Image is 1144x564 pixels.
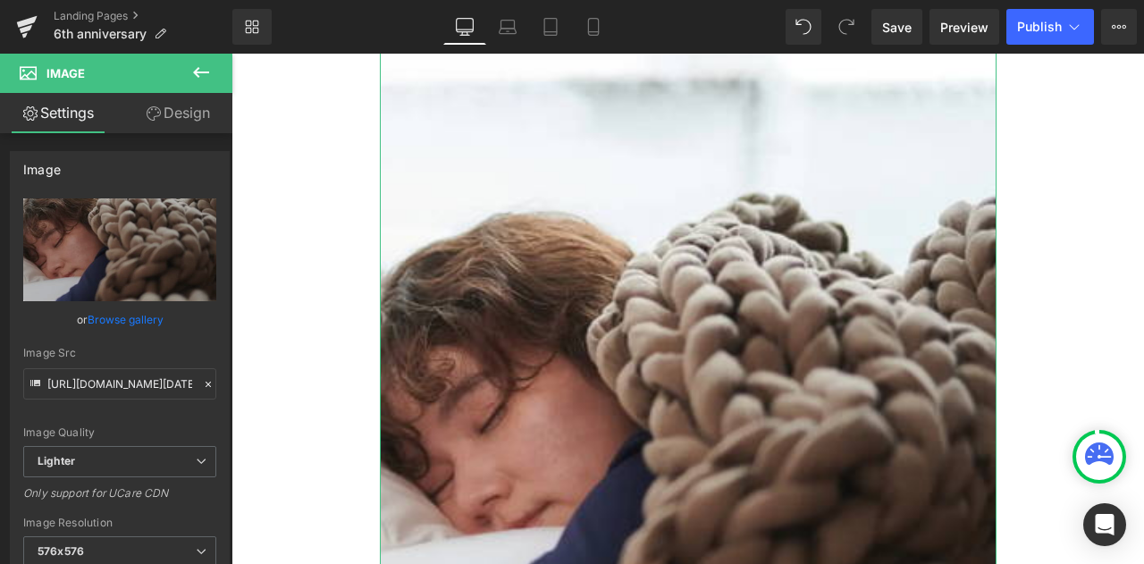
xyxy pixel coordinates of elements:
a: Tablet [529,9,572,45]
div: Only support for UCare CDN [23,486,216,512]
span: Publish [1017,20,1062,34]
span: 6th anniversary [54,27,147,41]
button: Undo [786,9,821,45]
div: or [23,310,216,329]
button: Publish [1006,9,1094,45]
div: Image Quality [23,426,216,439]
button: Redo [829,9,864,45]
div: Image Src [23,347,216,359]
input: Link [23,368,216,400]
a: Landing Pages [54,9,232,23]
div: Open Intercom Messenger [1083,503,1126,546]
a: Browse gallery [88,304,164,335]
div: Image [23,152,61,177]
a: Laptop [486,9,529,45]
b: Lighter [38,454,75,467]
a: Mobile [572,9,615,45]
span: Preview [940,18,988,37]
span: Image [46,66,85,80]
button: More [1101,9,1137,45]
a: Desktop [443,9,486,45]
a: New Library [232,9,272,45]
span: Save [882,18,912,37]
a: Preview [929,9,999,45]
a: Design [120,93,236,133]
b: 576x576 [38,544,84,558]
div: Image Resolution [23,517,216,529]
